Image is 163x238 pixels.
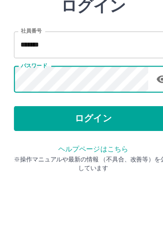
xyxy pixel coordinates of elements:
[12,151,151,172] button: ログイン
[53,55,110,71] h2: ログイン
[12,193,151,209] p: ※操作マニュアルや最新の情報 （不具合、改善等）を公開しています
[18,112,41,118] label: パスワード
[18,81,37,88] label: 社員番号
[51,184,112,191] a: ヘルプページはこちら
